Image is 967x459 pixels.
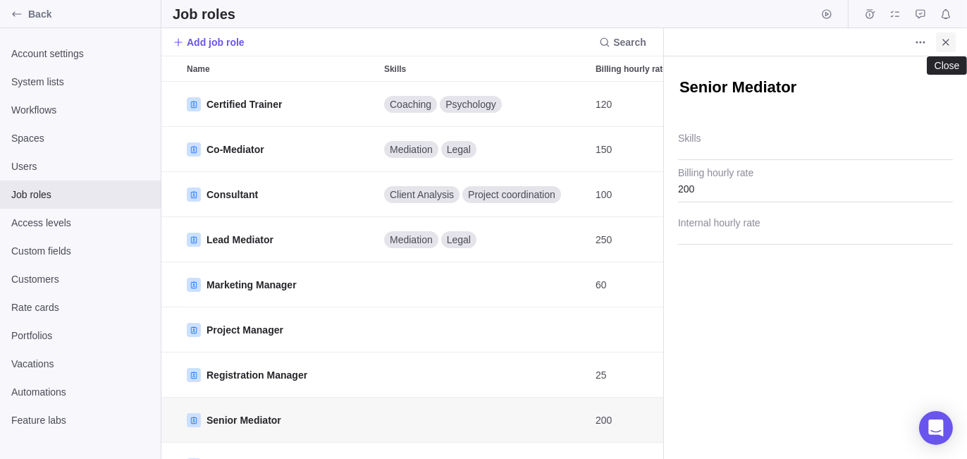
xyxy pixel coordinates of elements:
span: Mediation [390,142,433,157]
div: 100 [590,172,685,216]
div: Skills [378,82,590,127]
span: Spaces [11,131,149,145]
div: Skills [378,307,590,353]
span: Project Manager [207,323,283,337]
span: Workflows [11,103,149,117]
span: Certified Trainer [207,97,282,111]
div: Skills [378,217,590,262]
span: Feature labs [11,413,149,427]
div: Skills [378,56,590,81]
span: Add job role [173,32,245,52]
input: Internal hourly rate [678,209,953,245]
span: Custom fields [11,244,149,258]
div: Name [181,82,378,127]
div: 150 [590,127,685,171]
div: Billing hourly rate [590,307,685,353]
div: Billing hourly rate [590,172,685,217]
div: Billing hourly rate [590,353,685,398]
span: Project coordination [468,188,555,202]
span: 100 [596,188,612,202]
span: Mediation [390,233,433,247]
div: Name [181,307,378,353]
span: 120 [596,97,612,111]
span: Billing hourly rate [596,62,667,76]
div: Skills [378,262,590,307]
div: Skills [378,172,590,217]
span: Coaching [390,97,431,111]
span: Client Analysis [390,188,454,202]
span: System lists [11,75,149,89]
span: Psychology [445,97,496,111]
span: Marketing Manager [207,278,297,292]
div: Name [181,172,378,217]
div: Skills [378,398,590,443]
span: Consultant [207,188,258,202]
span: Vacations [11,357,149,371]
a: Time logs [860,11,880,22]
span: Search [613,35,646,49]
span: Start timer [817,4,837,24]
div: Name [181,127,378,172]
div: Billing hourly rate [590,82,685,127]
span: Skills [384,62,406,76]
span: Automations [11,385,149,399]
span: 250 [596,233,612,247]
a: Notifications [936,11,956,22]
div: Mediation, Legal [378,217,590,262]
span: Legal [447,142,471,157]
span: Back [28,7,155,21]
input: Billing hourly rate [678,167,953,202]
span: Approval requests [911,4,930,24]
div: Name [181,353,378,398]
div: Close [935,60,960,71]
div: Skills [378,353,590,398]
div: 25 [590,353,685,397]
div: Skills [378,127,590,172]
div: Billing hourly rate [590,217,685,262]
span: Registration Manager [207,368,307,382]
div: Mediation, Legal [378,127,590,171]
span: Add job role [187,35,245,49]
span: Access levels [11,216,149,230]
span: 200 [596,413,612,427]
span: Portfolios [11,329,149,343]
a: Approval requests [911,11,930,22]
span: Co-Mediator [207,142,264,157]
span: 60 [596,278,607,292]
span: Time logs [860,4,880,24]
textarea: JobRole Name [678,77,953,100]
span: 150 [596,142,612,157]
div: Billing hourly rate [590,127,685,172]
span: My assignments [885,4,905,24]
div: 120 [590,82,685,126]
div: Name [181,217,378,262]
span: Senior Mediator [207,413,281,427]
h2: Job roles [173,4,235,24]
span: More actions [911,32,930,52]
span: Job roles [11,188,149,202]
div: Name [181,262,378,307]
span: 25 [596,368,607,382]
div: Billing hourly rate [590,398,685,443]
div: Billing hourly rate [590,262,685,307]
span: Customers [11,272,149,286]
span: Legal [447,233,471,247]
span: Users [11,159,149,173]
div: 250 [590,217,685,262]
div: 200 [590,398,685,442]
span: Notifications [936,4,956,24]
span: Lead Mediator [207,233,273,247]
div: Billing hourly rate [590,56,685,81]
div: Name [181,56,378,81]
span: Rate cards [11,300,149,314]
a: My assignments [885,11,905,22]
span: Search [593,32,652,52]
span: Close [936,32,956,52]
span: Account settings [11,47,149,61]
div: Name [181,398,378,443]
div: Open Intercom Messenger [919,411,953,445]
div: Coaching, Psychology [378,82,590,126]
div: 60 [590,262,685,307]
div: Client Analysis, Project coordination [378,172,590,216]
span: Name [187,62,210,76]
